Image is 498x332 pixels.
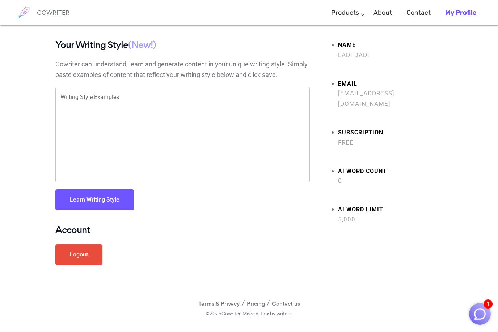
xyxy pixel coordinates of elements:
[338,50,443,60] span: Ladi Dadi
[338,79,443,89] strong: Email
[55,225,310,235] h4: Account
[338,88,443,109] span: [EMAIL_ADDRESS][DOMAIN_NAME]
[55,59,310,80] p: Cowriter can understand, learn and generate content in your unique writing style. Simply paste ex...
[338,204,443,215] strong: AI Word limit
[338,40,443,51] strong: Name
[272,299,300,309] a: Contact us
[265,298,272,308] span: /
[338,137,443,148] span: Free
[55,244,102,265] a: Logout
[338,166,443,177] strong: AI Word count
[240,298,247,308] span: /
[247,299,265,309] a: Pricing
[198,299,240,309] a: Terms & Privacy
[469,303,491,325] button: 1
[473,307,487,321] img: Close chat
[128,38,156,51] span: (New!)
[484,299,493,309] span: 1
[55,40,310,50] h4: Your Writing Style
[338,176,443,186] span: 0
[338,128,443,138] strong: Subscription
[338,214,443,225] span: 5,000
[55,189,134,210] button: Learn Writing Style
